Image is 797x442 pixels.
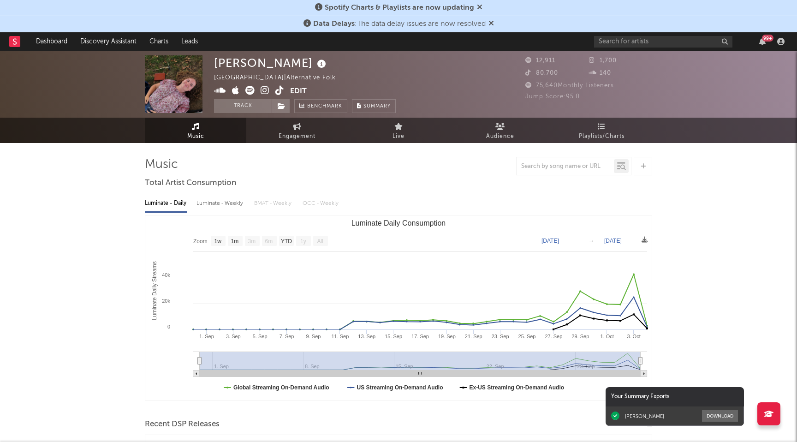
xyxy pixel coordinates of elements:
div: [GEOGRAPHIC_DATA] | Alternative Folk [214,72,357,84]
span: 75,640 Monthly Listeners [525,83,614,89]
span: Summary [363,104,391,109]
a: Leads [175,32,204,51]
button: Track [214,99,272,113]
text: Luminate Daily Streams [151,261,158,320]
text: 27. Sep [545,334,562,339]
span: Audience [486,131,514,142]
text: 1. Oct [601,334,614,339]
a: Audience [449,118,551,143]
text: 23. Sep [492,334,509,339]
a: Engagement [246,118,348,143]
text: 1. Sep [199,334,214,339]
text: 19. Sep [438,334,456,339]
span: Spotify Charts & Playlists are now updating [325,4,474,12]
a: Charts [143,32,175,51]
text: 3. Oct [627,334,640,339]
div: Luminate - Weekly [196,196,245,211]
text: Ex-US Streaming On-Demand Audio [470,384,565,391]
span: Dismiss [488,20,494,28]
span: 1,700 [589,58,617,64]
text: 7. Sep [280,334,294,339]
div: Your Summary Exports [606,387,744,406]
span: Music [187,131,204,142]
button: 99+ [759,38,766,45]
text: 29. Sep [571,334,589,339]
span: Dismiss [477,4,482,12]
span: Jump Score: 95.0 [525,94,580,100]
button: Edit [290,86,307,97]
span: 80,700 [525,70,558,76]
text: 11. Sep [331,334,349,339]
span: 12,911 [525,58,555,64]
div: [PERSON_NAME] [214,55,328,71]
div: [PERSON_NAME] [625,413,664,419]
text: Zoom [193,238,208,245]
text: 3. Sep [226,334,241,339]
text: 5. Sep [253,334,268,339]
text: 0 [167,324,170,329]
text: 1m [231,238,239,245]
span: 140 [589,70,611,76]
a: Music [145,118,246,143]
text: US Streaming On-Demand Audio [357,384,443,391]
text: 3m [248,238,256,245]
text: YTD [281,238,292,245]
a: Playlists/Charts [551,118,652,143]
span: : The data delay issues are now resolved [313,20,486,28]
span: Data Delays [313,20,355,28]
text: 1y [300,238,306,245]
text: [DATE] [604,238,622,244]
input: Search by song name or URL [517,163,614,170]
span: Recent DSP Releases [145,419,220,430]
span: Playlists/Charts [579,131,625,142]
text: 17. Sep [411,334,429,339]
text: [DATE] [541,238,559,244]
div: Luminate - Daily [145,196,187,211]
span: Live [393,131,404,142]
a: Live [348,118,449,143]
button: Download [702,410,738,422]
button: Summary [352,99,396,113]
a: Benchmark [294,99,347,113]
span: Total Artist Consumption [145,178,236,189]
text: 13. Sep [358,334,375,339]
input: Search for artists [594,36,732,48]
span: Benchmark [307,101,342,112]
text: 9. Sep [306,334,321,339]
text: All [317,238,323,245]
text: 6m [265,238,273,245]
text: 1w [214,238,222,245]
span: Engagement [279,131,315,142]
text: Luminate Daily Consumption [351,219,446,227]
a: Discovery Assistant [74,32,143,51]
a: Dashboard [30,32,74,51]
svg: Luminate Daily Consumption [145,215,652,400]
text: Global Streaming On-Demand Audio [233,384,329,391]
text: 21. Sep [465,334,482,339]
div: 99 + [762,35,773,42]
text: 15. Sep [385,334,402,339]
text: → [589,238,594,244]
text: 40k [162,272,170,278]
text: 25. Sep [518,334,536,339]
text: 20k [162,298,170,304]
